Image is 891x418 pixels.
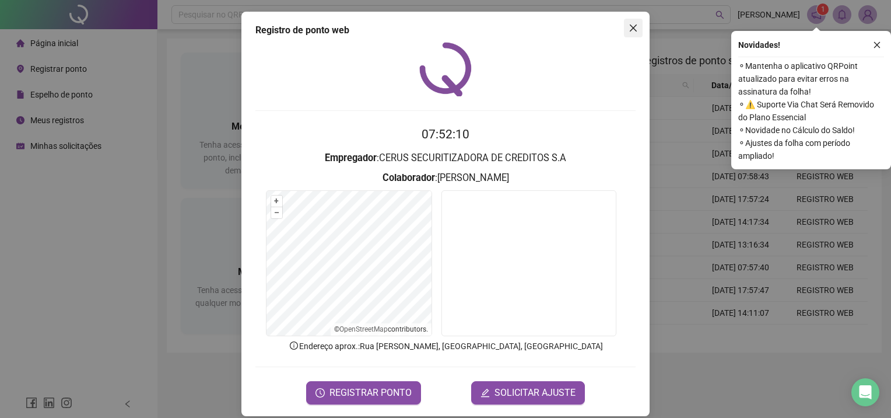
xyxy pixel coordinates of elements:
span: ⚬ Novidade no Cálculo do Saldo! [738,124,884,137]
p: Endereço aprox. : Rua [PERSON_NAME], [GEOGRAPHIC_DATA], [GEOGRAPHIC_DATA] [255,340,636,353]
span: SOLICITAR AJUSTE [494,386,576,400]
h3: : [PERSON_NAME] [255,170,636,186]
h3: : CERUS SECURITIZADORA DE CREDITOS S.A [255,151,636,166]
div: Registro de ponto web [255,23,636,37]
span: clock-circle [315,388,325,398]
li: © contributors. [334,325,428,333]
time: 07:52:10 [422,127,469,141]
strong: Colaborador [383,172,435,183]
button: REGISTRAR PONTO [306,381,421,405]
a: OpenStreetMap [339,325,388,333]
strong: Empregador [325,152,377,163]
button: – [271,207,282,218]
button: + [271,196,282,207]
span: ⚬ Mantenha o aplicativo QRPoint atualizado para evitar erros na assinatura da folha! [738,60,884,98]
button: editSOLICITAR AJUSTE [471,381,585,405]
span: close [873,41,881,49]
div: Open Intercom Messenger [851,378,879,406]
img: QRPoint [419,42,472,96]
span: Novidades ! [738,39,780,51]
span: ⚬ Ajustes da folha com período ampliado! [738,137,884,162]
span: edit [480,388,490,398]
span: ⚬ ⚠️ Suporte Via Chat Será Removido do Plano Essencial [738,98,884,124]
span: REGISTRAR PONTO [329,386,412,400]
span: close [629,23,638,33]
button: Close [624,19,643,37]
span: info-circle [289,340,299,351]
